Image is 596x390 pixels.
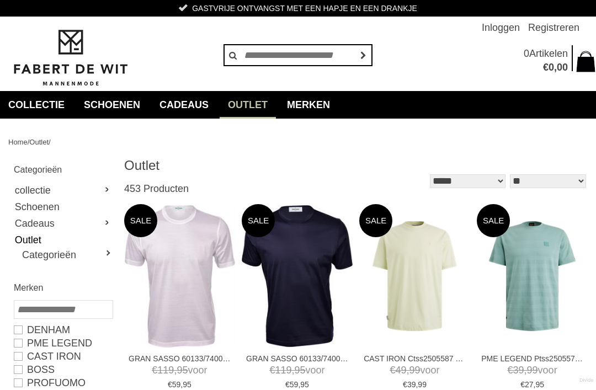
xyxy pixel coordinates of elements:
[246,364,348,377] span: voor
[29,138,49,146] a: Outlet
[49,138,51,146] span: /
[8,138,28,146] a: Home
[524,48,529,59] span: 0
[534,380,536,389] span: ,
[177,365,188,376] span: 95
[298,380,300,389] span: ,
[407,380,416,389] span: 39
[151,91,217,119] a: Cadeaus
[275,365,291,376] span: 119
[543,62,549,73] span: €
[14,215,112,232] a: Cadeaus
[528,17,579,39] a: Registreren
[409,365,421,376] span: 99
[129,354,231,364] a: GRAN SASSO 60133/74002 T-shirts
[291,365,294,376] span: ,
[242,205,353,347] img: GRAN SASSO 60133/74002 T-shirts
[364,364,466,377] span: voor
[416,380,418,389] span: ,
[246,354,348,364] a: GRAN SASSO 60133/74002 T-shirts
[481,364,583,377] span: voor
[76,91,148,119] a: Schoenen
[183,380,191,389] span: 95
[152,365,157,376] span: €
[557,62,568,73] span: 00
[14,182,112,199] a: collectie
[14,323,112,336] a: DENHAM
[28,138,30,146] span: /
[269,365,275,376] span: €
[8,28,132,88] img: Fabert de Wit
[294,365,305,376] span: 95
[549,62,554,73] span: 0
[157,365,174,376] span: 119
[418,380,427,389] span: 99
[14,350,112,363] a: CAST IRON
[407,365,409,376] span: ,
[180,380,183,389] span: ,
[527,365,538,376] span: 99
[364,354,466,364] a: CAST IRON Ctss2505587 T-shirts
[168,380,172,389] span: €
[395,365,406,376] span: 49
[220,91,276,119] a: Outlet
[520,380,525,389] span: €
[300,380,309,389] span: 95
[14,163,112,177] h2: Categorieën
[554,62,557,73] span: ,
[172,380,181,389] span: 59
[359,221,470,332] img: CAST IRON Ctss2505587 T-shirts
[279,91,338,119] a: Merken
[14,199,112,215] a: Schoenen
[14,232,112,248] a: Outlet
[524,365,527,376] span: ,
[482,17,520,39] a: Inloggen
[403,380,407,389] span: €
[535,380,544,389] span: 95
[129,364,231,377] span: voor
[22,248,112,261] a: Categorieën
[14,336,112,350] a: PME LEGEND
[290,380,299,389] span: 59
[513,365,524,376] span: 39
[508,365,513,376] span: €
[285,380,290,389] span: €
[124,157,356,174] h1: Outlet
[124,205,235,348] img: GRAN SASSO 60133/74002 T-shirts
[14,281,112,295] h2: Merken
[14,376,112,389] a: PROFUOMO
[481,354,583,364] a: PME LEGEND Ptss2505573 T-shirts
[525,380,534,389] span: 27
[477,221,588,332] img: PME LEGEND Ptss2505573 T-shirts
[174,365,177,376] span: ,
[529,48,568,59] span: Artikelen
[124,183,189,194] span: 453 Producten
[390,365,395,376] span: €
[14,363,112,376] a: BOSS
